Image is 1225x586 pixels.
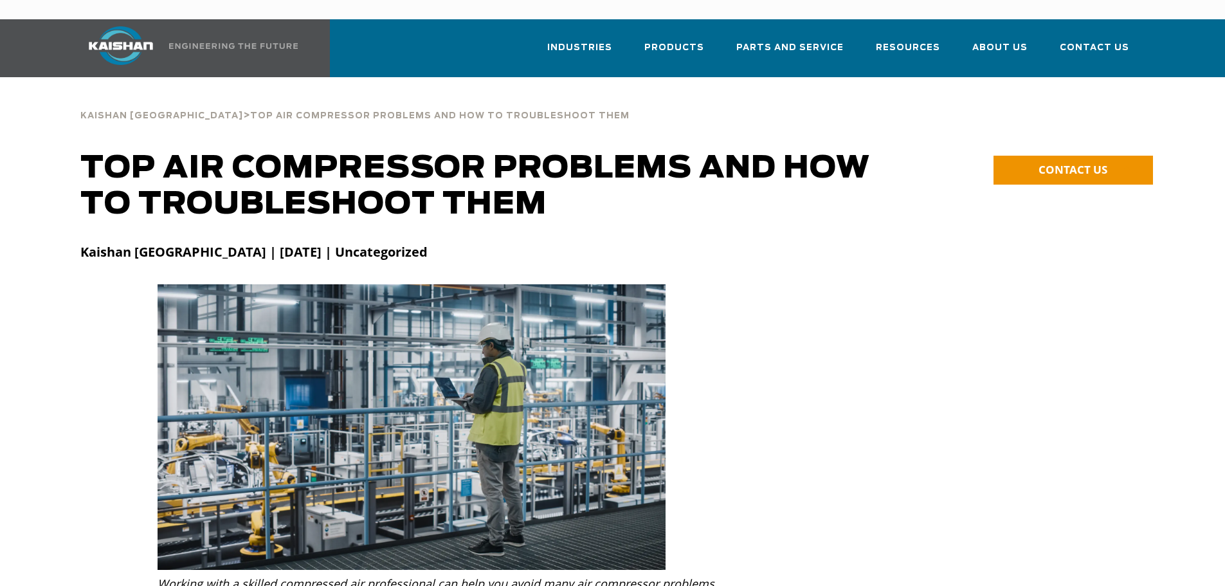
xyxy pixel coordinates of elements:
a: Kaishan USA [73,19,300,77]
span: Kaishan [GEOGRAPHIC_DATA] [80,112,243,120]
span: CONTACT US [1039,162,1107,177]
a: Resources [876,31,940,75]
a: Industries [547,31,612,75]
strong: Kaishan [GEOGRAPHIC_DATA] | [DATE] | Uncategorized [80,243,428,261]
img: kaishan logo [73,26,169,65]
span: Resources [876,41,940,55]
a: Parts and Service [736,31,844,75]
img: Engineering the future [169,43,298,49]
span: Top Air Compressor Problems and How to Troubleshoot Them [250,112,630,120]
span: Parts and Service [736,41,844,55]
span: About Us [972,41,1028,55]
a: About Us [972,31,1028,75]
a: Products [644,31,704,75]
a: Top Air Compressor Problems and How to Troubleshoot Them [250,109,630,121]
img: Top Air Compressor Problems and How to Troubleshoot Them [158,284,666,570]
a: Kaishan [GEOGRAPHIC_DATA] [80,109,243,121]
span: Industries [547,41,612,55]
div: > [80,96,630,126]
a: CONTACT US [994,156,1153,185]
a: Contact Us [1060,31,1129,75]
h1: Top Air Compressor Problems and How to Troubleshoot Them [80,151,875,223]
span: Contact Us [1060,41,1129,55]
span: Products [644,41,704,55]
